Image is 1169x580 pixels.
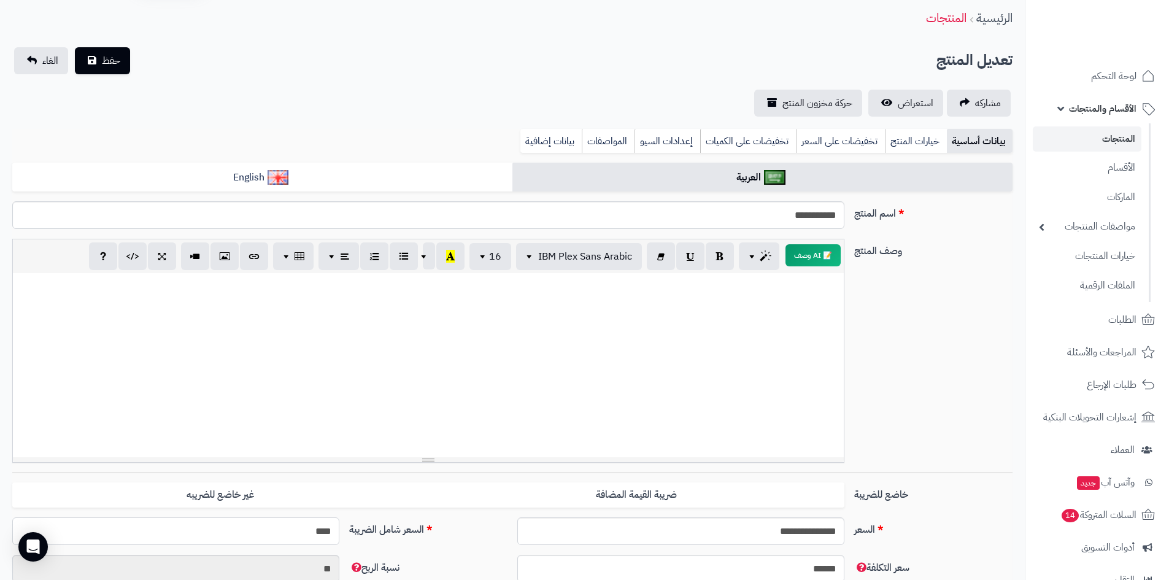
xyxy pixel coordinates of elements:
label: السعر [849,517,1017,537]
img: العربية [764,170,785,185]
span: IBM Plex Sans Arabic [538,249,632,264]
label: وصف المنتج [849,239,1017,258]
span: طلبات الإرجاع [1087,376,1136,393]
span: سعر التكلفة [854,560,909,575]
a: تخفيضات على السعر [796,129,885,153]
a: طلبات الإرجاع [1033,370,1162,400]
label: خاضع للضريبة [849,482,1017,502]
h2: تعديل المنتج [936,48,1013,73]
span: الطلبات [1108,311,1136,328]
span: مشاركه [975,96,1001,110]
span: العملاء [1111,441,1135,458]
a: English [12,163,512,193]
a: أدوات التسويق [1033,533,1162,562]
a: بيانات أساسية [947,129,1013,153]
label: ضريبة القيمة المضافة [428,482,844,508]
a: إعدادات السيو [635,129,700,153]
a: العملاء [1033,435,1162,465]
span: الغاء [42,53,58,68]
span: جديد [1077,476,1100,490]
a: العربية [512,163,1013,193]
a: المراجعات والأسئلة [1033,338,1162,367]
a: بيانات إضافية [520,129,582,153]
span: استعراض [898,96,933,110]
span: 16 [489,249,501,264]
span: لوحة التحكم [1091,68,1136,85]
a: الماركات [1033,184,1141,211]
a: المنتجات [1033,126,1141,152]
a: الطلبات [1033,305,1162,334]
a: السلات المتروكة14 [1033,500,1162,530]
label: السعر شامل الضريبة [344,517,512,537]
span: حفظ [102,53,120,68]
a: وآتس آبجديد [1033,468,1162,497]
span: حركة مخزون المنتج [782,96,852,110]
span: إشعارات التحويلات البنكية [1043,409,1136,426]
img: logo-2.png [1086,9,1157,35]
a: المنتجات [926,9,966,27]
span: السلات المتروكة [1060,506,1136,524]
a: خيارات المنتجات [1033,243,1141,269]
a: مشاركه [947,90,1011,117]
span: وآتس آب [1076,474,1135,491]
a: استعراض [868,90,943,117]
a: حركة مخزون المنتج [754,90,862,117]
a: الغاء [14,47,68,74]
span: الأقسام والمنتجات [1069,100,1136,117]
a: خيارات المنتج [885,129,947,153]
span: المراجعات والأسئلة [1067,344,1136,361]
a: الملفات الرقمية [1033,273,1141,299]
a: المواصفات [582,129,635,153]
label: اسم المنتج [849,201,1017,221]
span: أدوات التسويق [1081,539,1135,556]
label: غير خاضع للضريبه [12,482,428,508]
a: الأقسام [1033,155,1141,181]
button: IBM Plex Sans Arabic [516,243,642,270]
a: إشعارات التحويلات البنكية [1033,403,1162,432]
button: 📝 AI وصف [785,244,841,266]
a: تخفيضات على الكميات [700,129,796,153]
a: مواصفات المنتجات [1033,214,1141,240]
a: الرئيسية [976,9,1013,27]
div: Open Intercom Messenger [18,532,48,562]
a: لوحة التحكم [1033,61,1162,91]
button: 16 [469,243,511,270]
span: نسبة الربح [349,560,399,575]
button: حفظ [75,47,130,74]
span: 14 [1062,508,1079,522]
img: English [268,170,289,185]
